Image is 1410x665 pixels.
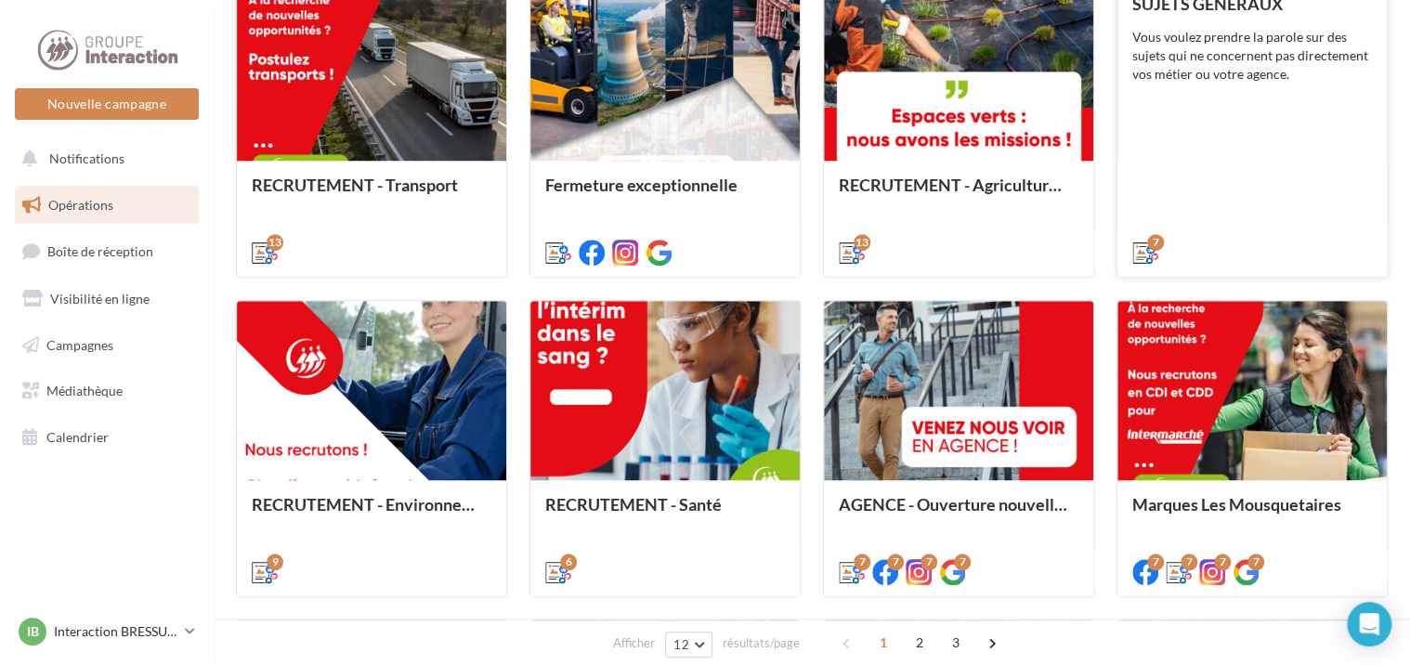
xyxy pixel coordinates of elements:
[887,554,904,570] div: 7
[15,614,199,649] a: IB Interaction BRESSUIRE
[11,326,202,365] a: Campagnes
[46,383,123,398] span: Médiathèque
[854,554,870,570] div: 7
[11,186,202,225] a: Opérations
[613,634,655,652] span: Afficher
[252,176,491,213] div: RECRUTEMENT - Transport
[54,622,177,641] p: Interaction BRESSUIRE
[868,628,898,658] span: 1
[49,150,124,166] span: Notifications
[839,176,1078,213] div: RECRUTEMENT - Agriculture / Espaces verts
[46,336,113,352] span: Campagnes
[545,176,785,213] div: Fermeture exceptionnelle
[854,234,870,251] div: 13
[47,243,153,259] span: Boîte de réception
[941,628,971,658] span: 3
[1147,554,1164,570] div: 7
[954,554,971,570] div: 7
[665,632,712,658] button: 12
[11,418,202,457] a: Calendrier
[905,628,934,658] span: 2
[27,622,39,641] span: IB
[1214,554,1231,570] div: 7
[1132,495,1372,532] div: Marques Les Mousquetaires
[1132,28,1372,84] div: Vous voulez prendre la parole sur des sujets qui ne concernent pas directement vos métier ou votr...
[11,139,195,178] button: Notifications
[723,634,800,652] span: résultats/page
[11,231,202,271] a: Boîte de réception
[1147,234,1164,251] div: 7
[1181,554,1197,570] div: 7
[839,495,1078,532] div: AGENCE - Ouverture nouvelle agence
[50,291,150,306] span: Visibilité en ligne
[267,234,283,251] div: 13
[252,495,491,532] div: RECRUTEMENT - Environnement
[11,372,202,411] a: Médiathèque
[46,429,109,445] span: Calendrier
[545,495,785,532] div: RECRUTEMENT - Santé
[11,280,202,319] a: Visibilité en ligne
[15,88,199,120] button: Nouvelle campagne
[267,554,283,570] div: 9
[1347,602,1391,646] div: Open Intercom Messenger
[560,554,577,570] div: 6
[920,554,937,570] div: 7
[1247,554,1264,570] div: 7
[673,637,689,652] span: 12
[48,197,113,213] span: Opérations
